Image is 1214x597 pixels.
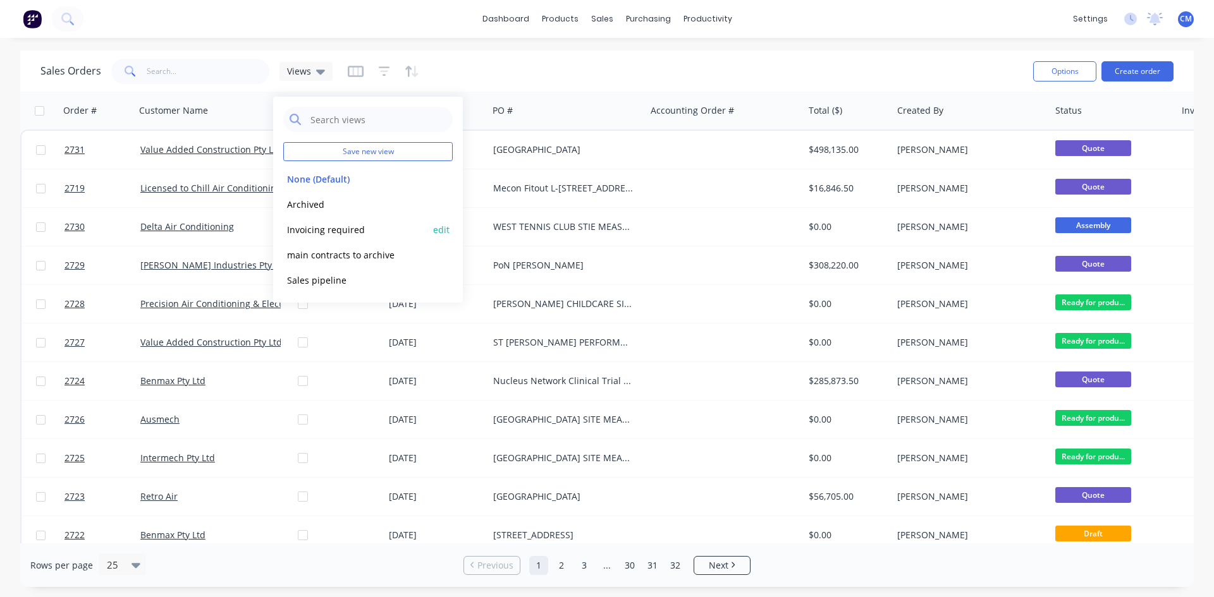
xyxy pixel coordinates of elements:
[140,298,331,310] a: Precision Air Conditioning & Electrical Pty Ltd
[585,9,620,28] div: sales
[1055,371,1131,387] span: Quote
[64,298,85,310] span: 2728
[493,529,634,541] div: [STREET_ADDRESS]
[283,273,427,287] button: Sales pipeline
[140,259,288,271] a: [PERSON_NAME] Industries Pty Ltd
[897,104,943,117] div: Created By
[476,9,536,28] a: dashboard
[1055,104,1082,117] div: Status
[147,59,270,84] input: Search...
[64,336,85,349] span: 2727
[433,223,450,236] button: edit
[694,559,750,572] a: Next page
[64,259,85,272] span: 2729
[139,104,208,117] div: Customer Name
[897,182,1038,195] div: [PERSON_NAME]
[643,556,662,575] a: Page 31
[64,323,140,361] a: 2727
[897,259,1038,272] div: [PERSON_NAME]
[140,490,178,502] a: Retro Air
[283,142,453,161] button: Save new view
[897,220,1038,233] div: [PERSON_NAME]
[64,413,85,426] span: 2726
[30,559,93,572] span: Rows per page
[1055,449,1131,464] span: Ready for produ...
[64,375,85,387] span: 2724
[493,143,634,156] div: [GEOGRAPHIC_DATA]
[897,298,1038,310] div: [PERSON_NAME]
[493,452,634,464] div: [GEOGRAPHIC_DATA] SITE MEASURES [DATE]
[493,490,634,503] div: [GEOGRAPHIC_DATA]
[620,9,677,28] div: purchasing
[64,208,140,246] a: 2730
[809,529,883,541] div: $0.00
[140,220,234,232] a: Delta Air Conditioning
[458,556,756,575] ul: Pagination
[283,248,427,262] button: main contracts to archive
[897,336,1038,349] div: [PERSON_NAME]
[389,375,483,387] div: [DATE]
[598,556,616,575] a: Jump forward
[64,169,140,207] a: 2719
[1055,294,1131,310] span: Ready for produ...
[283,222,427,237] button: Invoicing required
[651,104,734,117] div: Accounting Order #
[809,220,883,233] div: $0.00
[493,413,634,426] div: [GEOGRAPHIC_DATA] SITE MEASURE [DATE]
[666,556,685,575] a: Page 32
[23,9,42,28] img: Factory
[287,64,311,78] span: Views
[1055,526,1131,541] span: Draft
[1055,333,1131,349] span: Ready for produ...
[477,559,513,572] span: Previous
[63,104,97,117] div: Order #
[897,375,1038,387] div: [PERSON_NAME]
[389,336,483,349] div: [DATE]
[389,413,483,426] div: [DATE]
[493,375,634,387] div: Nucleus Network Clinical Trial Facility
[809,490,883,503] div: $56,705.00
[64,362,140,400] a: 2724
[493,182,634,195] div: Mecon Fitout L-[STREET_ADDRESS][PERSON_NAME]
[493,298,634,310] div: [PERSON_NAME] CHILDCARE SITE MEASURE [DATE]
[140,413,180,425] a: Ausmech
[64,246,140,284] a: 2729
[809,298,883,310] div: $0.00
[309,107,446,132] input: Search views
[140,452,215,464] a: Intermech Pty Ltd
[809,143,883,156] div: $498,135.00
[809,336,883,349] div: $0.00
[64,439,140,477] a: 2725
[809,182,883,195] div: $16,846.50
[809,452,883,464] div: $0.00
[620,556,639,575] a: Page 30
[64,401,140,438] a: 2726
[1055,217,1131,233] span: Assembly
[389,452,483,464] div: [DATE]
[529,556,548,575] a: Page 1 is your current page
[809,413,883,426] div: $0.00
[64,220,85,233] span: 2730
[897,490,1038,503] div: [PERSON_NAME]
[140,143,282,155] a: Value Added Construction Pty Ltd
[64,285,140,323] a: 2728
[809,259,883,272] div: $308,220.00
[1101,61,1174,81] button: Create order
[1055,179,1131,195] span: Quote
[552,556,571,575] a: Page 2
[809,375,883,387] div: $285,873.50
[1055,256,1131,272] span: Quote
[575,556,594,575] a: Page 3
[1055,487,1131,503] span: Quote
[709,559,728,572] span: Next
[493,220,634,233] div: WEST TENNIS CLUB STIE MEASURE
[536,9,585,28] div: products
[1180,13,1192,25] span: CM
[1055,410,1131,426] span: Ready for produ...
[1067,9,1114,28] div: settings
[897,143,1038,156] div: [PERSON_NAME]
[809,104,842,117] div: Total ($)
[40,65,101,77] h1: Sales Orders
[64,516,140,554] a: 2722
[493,259,634,272] div: PoN [PERSON_NAME]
